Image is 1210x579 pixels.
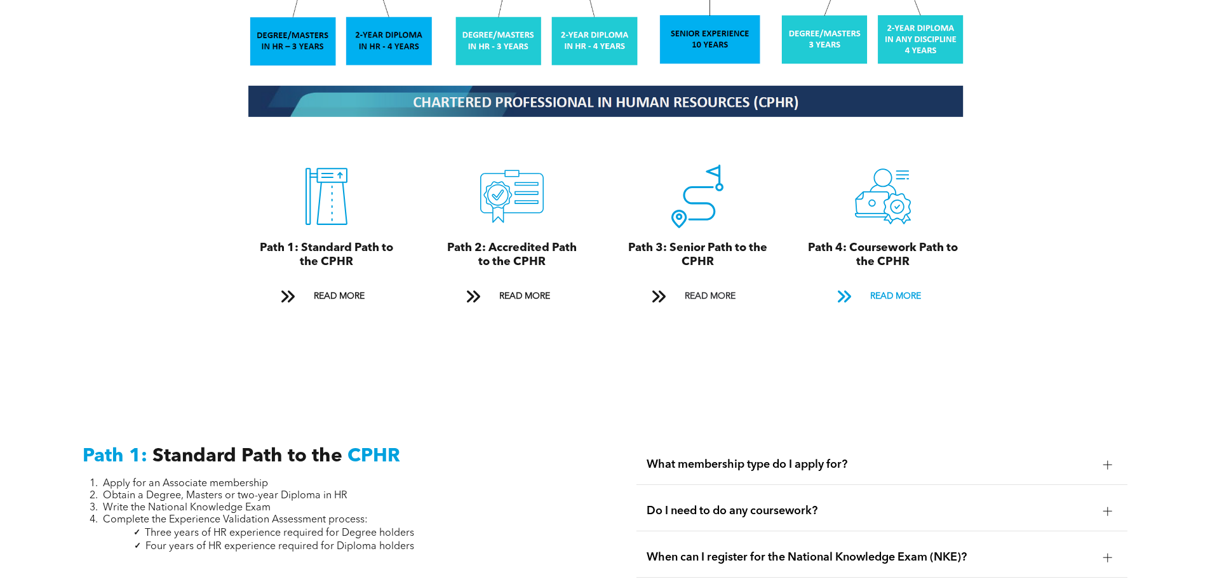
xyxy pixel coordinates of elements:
span: Path 3: Senior Path to the CPHR [628,242,767,268]
span: READ MORE [866,285,925,308]
span: Obtain a Degree, Masters or two-year Diploma in HR [103,491,347,501]
a: READ MORE [643,285,752,308]
span: READ MORE [680,285,740,308]
a: READ MORE [828,285,938,308]
span: What membership type do I apply for? [647,458,1093,472]
span: Complete the Experience Validation Assessment process: [103,515,368,525]
span: Write the National Knowledge Exam [103,503,271,513]
span: Do I need to do any coursework? [647,504,1093,518]
span: READ MORE [495,285,555,308]
span: Standard Path to the [152,447,342,466]
span: Path 2: Accredited Path to the CPHR [447,242,577,268]
span: Three years of HR experience required for Degree holders [145,528,414,538]
span: Path 1: Standard Path to the CPHR [260,242,393,268]
span: Path 1: [83,447,147,466]
a: READ MORE [457,285,567,308]
span: Four years of HR experience required for Diploma holders [145,542,414,552]
span: READ MORE [309,285,369,308]
span: When can I register for the National Knowledge Exam (NKE)? [647,550,1093,564]
a: READ MORE [272,285,381,308]
span: CPHR [347,447,400,466]
span: Path 4: Coursework Path to the CPHR [808,242,958,268]
span: Apply for an Associate membership [103,479,268,489]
